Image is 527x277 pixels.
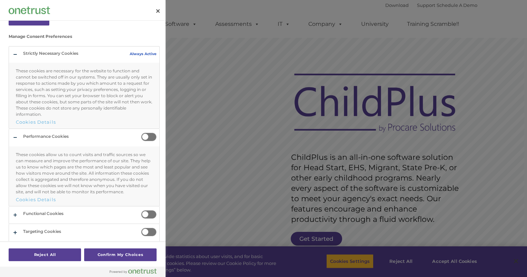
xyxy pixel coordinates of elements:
p: These cookies are necessary for the website to function and cannot be switched off in our systems... [9,63,159,117]
img: Powered by OneTrust Opens in a new Tab [110,268,157,274]
div: Company Logo [9,3,50,17]
button: Confirm My Choices [84,248,157,261]
button: Performance Cookies - Cookie Details button opens Cookie List menu [16,197,56,202]
h3: Manage Consent Preferences [9,34,160,42]
button: Strictly Necessary Cookies - Cookie Details button opens Cookie List menu [16,119,56,125]
button: Close [150,3,166,19]
img: Company Logo [9,7,50,14]
p: These cookies allow us to count visits and traffic sources so we can measure and improve the perf... [9,146,159,195]
button: Reject All [9,248,81,261]
a: Powered by OneTrust Opens in a new Tab [110,268,162,277]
